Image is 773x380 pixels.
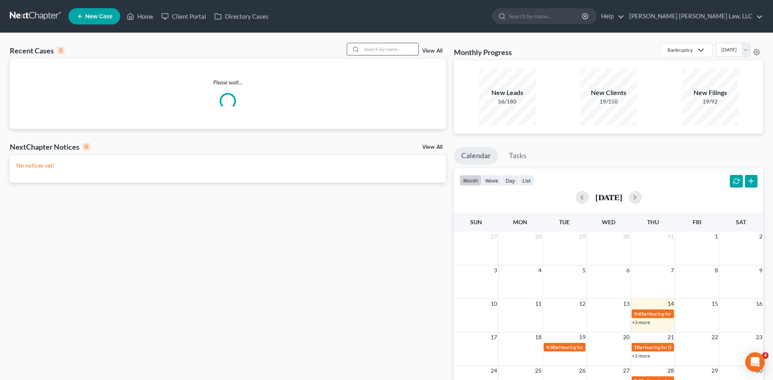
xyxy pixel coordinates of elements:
a: [PERSON_NAME] [PERSON_NAME] Law, LLC [625,9,763,24]
span: New Case [85,13,112,20]
input: Search by name... [509,9,583,24]
span: 7 [670,265,675,275]
span: 27 [490,232,498,241]
p: No notices yet! [16,161,439,170]
p: Please wait... [10,78,446,86]
span: Wed [602,219,615,225]
span: Hearing for [PERSON_NAME] & [PERSON_NAME] [643,344,750,350]
input: Search by name... [361,43,418,55]
span: 28 [667,366,675,376]
div: Bankruptcy [667,46,693,53]
span: 8 [714,265,719,275]
span: 27 [622,366,630,376]
span: 31 [667,232,675,241]
a: +3 more [632,319,650,325]
span: 10 [490,299,498,309]
span: 21 [667,332,675,342]
span: 14 [667,299,675,309]
span: 4 [762,352,769,359]
div: 19/150 [580,97,637,106]
span: 12 [578,299,586,309]
span: 9:30a [546,344,558,350]
span: 6 [625,265,630,275]
span: 18 [534,332,542,342]
div: 0 [83,143,90,150]
span: 5 [581,265,586,275]
div: New Clients [580,88,637,97]
a: Home [123,9,157,24]
a: Calendar [454,147,498,165]
span: 17 [490,332,498,342]
a: Client Portal [157,9,210,24]
a: Directory Cases [210,9,273,24]
div: New Leads [479,88,536,97]
div: Open Intercom Messenger [745,352,765,372]
span: 4 [537,265,542,275]
span: Hearing for [PERSON_NAME] [647,311,711,317]
div: 56/180 [479,97,536,106]
span: 26 [578,366,586,376]
a: View All [422,144,443,150]
a: +2 more [632,353,650,359]
span: 20 [622,332,630,342]
span: 22 [711,332,719,342]
span: 25 [534,366,542,376]
span: Sun [470,219,482,225]
span: Thu [647,219,659,225]
span: 9 [758,265,763,275]
h3: Monthly Progress [454,47,512,57]
div: New Filings [682,88,739,97]
button: week [482,175,502,186]
div: 19/92 [682,97,739,106]
span: 28 [534,232,542,241]
span: Hearing for [US_STATE] Safety Association of Timbermen - Self I [559,344,693,350]
a: Tasks [502,147,534,165]
span: 9:45a [634,311,646,317]
span: 2 [758,232,763,241]
h2: [DATE] [595,193,622,201]
a: View All [422,48,443,54]
span: 10a [634,344,642,350]
span: Tue [559,219,570,225]
span: 29 [711,366,719,376]
button: day [502,175,519,186]
button: month [460,175,482,186]
span: 3 [493,265,498,275]
span: 24 [490,366,498,376]
span: Fri [693,219,701,225]
span: Mon [513,219,527,225]
span: 11 [534,299,542,309]
a: Help [597,9,624,24]
span: 30 [622,232,630,241]
span: 1 [714,232,719,241]
span: 23 [755,332,763,342]
span: 29 [578,232,586,241]
div: 0 [57,47,64,54]
div: Recent Cases [10,46,64,55]
button: list [519,175,534,186]
span: 13 [622,299,630,309]
div: NextChapter Notices [10,142,90,152]
span: 16 [755,299,763,309]
span: 19 [578,332,586,342]
span: 15 [711,299,719,309]
span: Sat [736,219,746,225]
